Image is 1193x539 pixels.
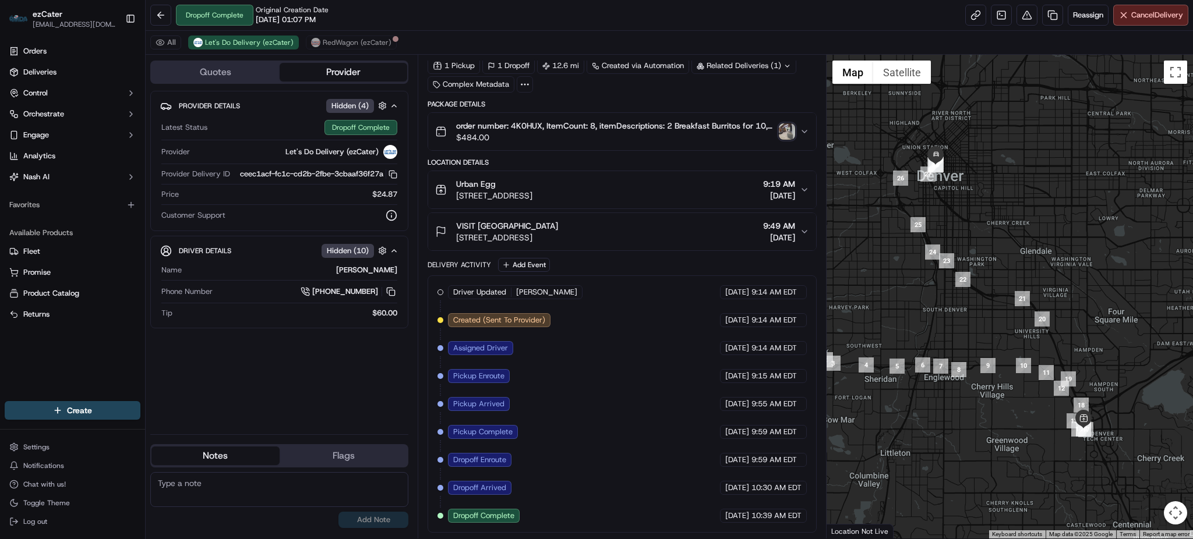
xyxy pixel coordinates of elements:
span: [DATE] [725,343,749,353]
span: [DATE] [725,371,749,381]
span: Promise [23,267,51,278]
div: $60.00 [177,308,397,318]
button: Show satellite imagery [873,61,931,84]
button: Engage [5,126,140,144]
span: 9:19 AM [763,178,795,190]
div: Available Products [5,224,140,242]
span: [DATE] [763,232,795,243]
div: 26 [893,171,908,186]
span: [DATE] 01:07 PM [256,15,316,25]
span: Log out [23,517,47,526]
div: 9 [980,358,996,373]
div: 8 [951,362,966,377]
div: 6 [915,357,930,373]
span: VISIT [GEOGRAPHIC_DATA] [456,220,558,232]
span: [DATE] [725,483,749,493]
div: 31 [929,157,944,172]
button: Urban Egg[STREET_ADDRESS]9:19 AM[DATE] [428,171,816,208]
span: Control [23,88,48,98]
button: Add Event [498,258,550,272]
span: [DATE] [725,399,749,409]
a: Fleet [9,246,136,257]
button: Quotes [151,63,280,81]
button: Let's Do Delivery (ezCater) [188,36,299,49]
button: CancelDelivery [1113,5,1188,26]
div: Related Deliveries (1) [691,58,796,74]
span: [PHONE_NUMBER] [312,286,378,297]
div: 1 Dropoff [482,58,535,74]
span: Name [161,265,182,275]
div: 29 [927,157,943,172]
span: Provider Details [179,101,240,111]
button: Toggle fullscreen view [1164,61,1187,84]
span: Tip [161,308,172,318]
span: Provider [161,147,190,157]
span: Customer Support [161,210,225,221]
span: [STREET_ADDRESS] [456,190,532,201]
span: Created (Sent To Provider) [453,315,545,325]
button: Keyboard shortcuts [992,530,1042,538]
span: Dropoff Arrived [453,483,506,493]
div: Delivery Activity [428,260,491,269]
span: Toggle Theme [23,498,70,508]
span: Let's Do Delivery (ezCater) [205,38,294,47]
div: 13 [1067,413,1082,428]
button: Orchestrate [5,105,140,123]
span: [DATE] [725,287,749,297]
button: Control [5,84,140,102]
span: Knowledge Base [23,169,89,180]
span: Deliveries [23,67,57,77]
img: time_to_eat_nevada_logo [311,38,320,47]
button: Create [5,401,140,420]
input: Got a question? Start typing here... [30,75,210,87]
a: Promise [9,267,136,278]
a: Created via Automation [587,58,689,74]
span: Hidden ( 4 ) [331,101,369,111]
span: Map data ©2025 Google [1049,531,1113,537]
div: 4 [859,357,874,373]
button: Provider [280,63,408,81]
button: VISIT [GEOGRAPHIC_DATA][STREET_ADDRESS]9:49 AM[DATE] [428,213,816,250]
div: 21 [1015,291,1030,306]
span: Dropoff Enroute [453,455,506,465]
span: Orchestrate [23,109,64,119]
a: Report a map error [1143,531,1190,537]
span: 9:59 AM EDT [751,427,797,437]
img: lets_do_delivery_logo.png [383,145,397,159]
div: 📗 [12,170,21,179]
button: Nash AI [5,168,140,186]
span: RedWagon (ezCater) [323,38,391,47]
button: Hidden (10) [322,243,390,258]
span: Let's Do Delivery (ezCater) [285,147,379,157]
button: Settings [5,439,140,455]
span: API Documentation [110,169,187,180]
div: Location Not Live [827,524,894,538]
span: 10:30 AM EDT [751,483,802,493]
span: Price [161,189,179,200]
div: 28 [928,158,943,173]
div: 12.6 mi [537,58,584,74]
button: ceec1acf-fc1c-cd2b-2fbe-3cbaaf36f27a [240,169,397,179]
div: 23 [939,253,954,268]
div: 22 [955,272,970,287]
a: Returns [9,309,136,320]
div: Favorites [5,196,140,214]
a: Terms (opens in new tab) [1120,531,1136,537]
span: Pickup Complete [453,427,513,437]
img: 1736555255976-a54dd68f-1ca7-489b-9aae-adbdc363a1c4 [12,111,33,132]
div: 25 [910,217,926,232]
button: Chat with us! [5,476,140,492]
div: Complex Metadata [428,76,514,93]
button: Fleet [5,242,140,261]
a: Open this area in Google Maps (opens a new window) [830,523,868,538]
span: Reassign [1073,10,1103,20]
div: Start new chat [40,111,191,123]
button: Provider DetailsHidden (4) [160,96,398,115]
span: Settings [23,442,50,452]
div: 12 [1054,381,1069,396]
span: Driver Updated [453,287,506,297]
span: $24.87 [372,189,397,200]
span: Nash AI [23,172,50,182]
span: 9:49 AM [763,220,795,232]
